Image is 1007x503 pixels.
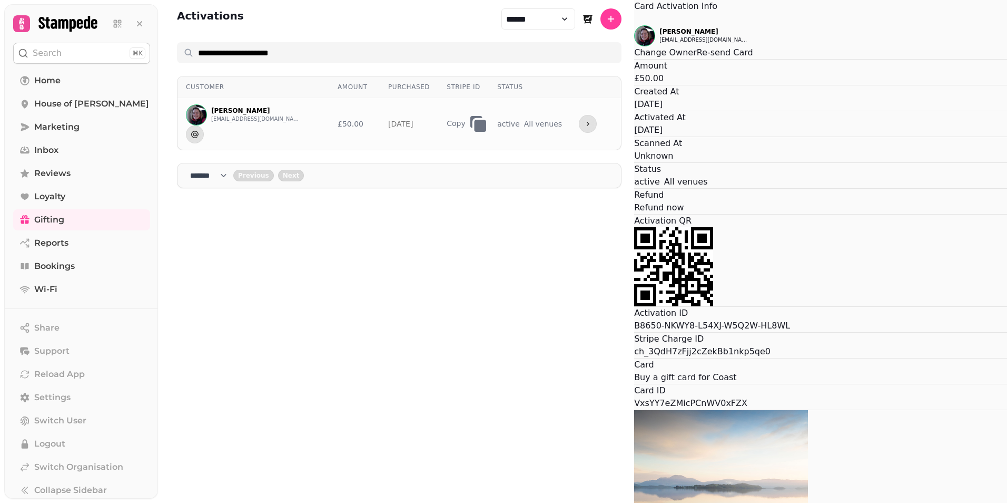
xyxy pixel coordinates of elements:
p: [DATE] [634,98,1007,111]
button: Send to [186,125,204,143]
p: £50.00 [634,72,1007,85]
span: Logout [34,438,65,450]
span: Loyalty [34,190,65,203]
span: Wi-Fi [34,283,57,296]
div: Status [497,83,562,91]
button: Copy [447,113,468,134]
p: Stripe Charge ID [634,333,1007,345]
div: Amount [338,83,371,91]
span: Reports [34,237,68,249]
button: Re-send Card [697,46,753,59]
span: All venues [664,176,708,188]
button: Refund now [634,201,684,214]
span: Settings [34,391,71,404]
span: Support [34,345,70,357]
button: [EMAIL_ADDRESS][DOMAIN_NAME] [659,36,749,44]
p: [PERSON_NAME] [659,27,1007,36]
p: Search [33,47,62,60]
div: Stripe ID [447,83,480,91]
a: [DATE] [388,120,413,128]
p: Scanned At [634,137,1007,150]
p: Unknown [634,150,1007,162]
span: Previous [238,172,269,179]
p: Card ID [634,384,1007,397]
h2: Activations [177,8,244,30]
div: £50.00 [338,119,371,129]
span: Share [34,322,60,334]
button: back [233,170,274,181]
span: Collapse Sidebar [34,484,107,497]
div: Purchased [388,83,430,91]
span: Reload App [34,368,85,381]
span: Reviews [34,167,71,180]
span: Inbox [34,144,58,157]
button: [EMAIL_ADDRESS][DOMAIN_NAME] [211,115,301,123]
p: Created At [634,85,1007,98]
img: J C [186,105,206,125]
p: ch_3QdH7zFjj2cZekBb1nkp5qe0 [634,345,1007,358]
span: Bookings [34,260,75,273]
button: Change Owner [634,46,697,59]
p: VxsYY7eZMicPCnWV0xFZX [634,397,1007,410]
p: Status [634,163,1007,176]
p: Amount [634,60,1007,72]
span: Switch User [34,414,86,427]
p: Card [634,359,1007,371]
p: Activated At [634,111,1007,124]
button: next [278,170,304,181]
span: All venues [524,119,562,129]
p: Activation ID [634,307,1007,320]
img: J C [635,26,655,46]
div: ⌘K [130,47,145,59]
div: Customer [186,83,321,91]
p: Refund [634,189,1007,201]
span: active [634,176,660,188]
span: Home [34,74,61,87]
span: active [497,120,520,128]
span: Switch Organisation [34,461,123,473]
span: House of [PERSON_NAME] [34,98,149,110]
p: Buy a gift card for Coast [634,371,1007,384]
p: B8650-NKWY8-L54XJ-W5Q2W-HL8WL [634,320,1007,332]
button: more [579,115,597,133]
nav: Pagination [177,163,621,188]
p: [PERSON_NAME] [211,107,301,115]
p: Activation QR [634,215,1007,227]
span: Marketing [34,121,80,133]
p: [DATE] [634,124,1007,137]
span: Next [283,172,300,179]
span: Gifting [34,214,64,226]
